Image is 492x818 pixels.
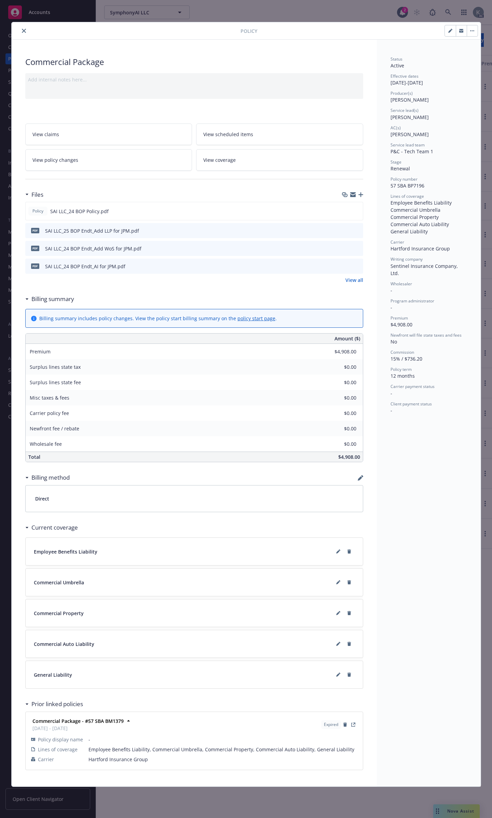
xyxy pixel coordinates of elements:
span: Stage [391,159,401,165]
span: [PERSON_NAME] [391,114,429,120]
span: Commercial Umbrella [34,579,84,586]
span: Total [28,454,40,460]
span: 57 SBA BP7196 [391,182,424,189]
div: Commercial Auto Liability [391,221,467,228]
span: Policy number [391,176,418,182]
span: General Liability [34,671,72,678]
span: Policy [241,27,257,35]
span: View policy changes [32,156,78,164]
div: Billing summary includes policy changes. View the policy start billing summary on the . [39,315,277,322]
a: View coverage [196,149,363,171]
span: Wholesale fee [30,441,62,447]
div: Add internal notes here... [28,76,360,83]
span: Commission [391,349,414,355]
span: $4,908.00 [338,454,360,460]
div: Files [25,190,43,199]
span: Effective dates [391,73,419,79]
div: [DATE] - [DATE] [391,73,467,86]
span: Carrier [391,239,404,245]
span: P&C - Tech Team 1 [391,148,433,155]
button: download file [343,263,349,270]
a: View policy changes [25,149,192,171]
span: Carrier policy fee [30,410,69,416]
span: Expired [324,722,338,728]
h3: Prior linked policies [31,700,83,709]
span: Carrier payment status [391,384,435,389]
button: preview file [354,263,360,270]
span: Newfront will file state taxes and fees [391,332,462,338]
h3: Billing method [31,473,70,482]
span: Lines of coverage [391,193,424,199]
span: Program administrator [391,298,434,304]
h3: Current coverage [31,523,78,532]
div: Current coverage [25,523,78,532]
input: 0.00 [316,377,360,388]
button: preview file [354,208,360,215]
div: Commercial Property [391,213,467,221]
span: Amount ($) [334,335,360,342]
span: Employee Benefits Liability [34,548,97,555]
span: Policy term [391,366,412,372]
span: SAI LLC_24 BOP Policy.pdf [50,208,109,215]
span: [PERSON_NAME] [391,131,429,138]
span: Lines of coverage [38,746,78,753]
span: Active [391,62,404,69]
span: - [391,407,392,414]
span: Status [391,56,402,62]
span: Renewal [391,165,410,172]
a: View Policy [349,720,357,729]
span: - [391,304,392,311]
span: pdf [31,246,39,251]
span: View coverage [203,156,236,164]
span: No [391,338,397,345]
span: Premium [30,348,51,355]
span: Misc taxes & fees [30,394,69,401]
div: SAI LLC_24 BOP Endt_Add WoS for JPM.pdf [45,245,141,252]
div: Employee Benefits Liability [391,199,467,206]
span: Policy [31,208,45,214]
span: pdf [31,263,39,269]
a: policy start page [237,315,275,322]
span: pdf [31,228,39,233]
a: View scheduled items [196,124,363,145]
span: Carrier [38,756,54,763]
h3: Files [31,190,43,199]
span: - [88,736,357,743]
span: Commercial Property [34,610,84,617]
span: Writing company [391,256,423,262]
div: SAI LLC_24 BOP Endt_AI for JPM.pdf [45,263,125,270]
div: Billing method [25,473,70,482]
span: AC(s) [391,125,401,131]
input: 0.00 [316,424,360,434]
span: [PERSON_NAME] [391,96,429,103]
button: close [20,27,28,35]
span: $4,908.00 [391,321,412,328]
span: Hartford Insurance Group [88,756,357,763]
h3: Billing summary [31,295,74,303]
span: Surplus lines state fee [30,379,81,386]
input: 0.00 [316,408,360,418]
button: preview file [354,227,360,234]
button: download file [343,227,349,234]
span: Sentinel Insurance Company, Ltd. [391,263,459,276]
button: download file [343,208,348,215]
strong: Commercial Package - #57 SBA BM1379 [32,718,124,724]
input: 0.00 [316,393,360,403]
a: View all [345,276,363,284]
span: Surplus lines state tax [30,364,81,370]
span: View claims [32,131,59,138]
div: Commercial Umbrella [391,206,467,213]
input: 0.00 [316,347,360,357]
span: Hartford Insurance Group [391,245,450,252]
span: Commercial Auto Liability [34,640,94,648]
div: General Liability [391,228,467,235]
a: View claims [25,124,192,145]
button: download file [343,245,349,252]
div: Billing summary [25,295,74,303]
input: 0.00 [316,439,360,449]
div: SAI LLC_25 BOP Endt_Add LLP for JPM.pdf [45,227,139,234]
span: Service lead team [391,142,425,148]
span: - [391,287,392,294]
span: Wholesaler [391,281,412,287]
